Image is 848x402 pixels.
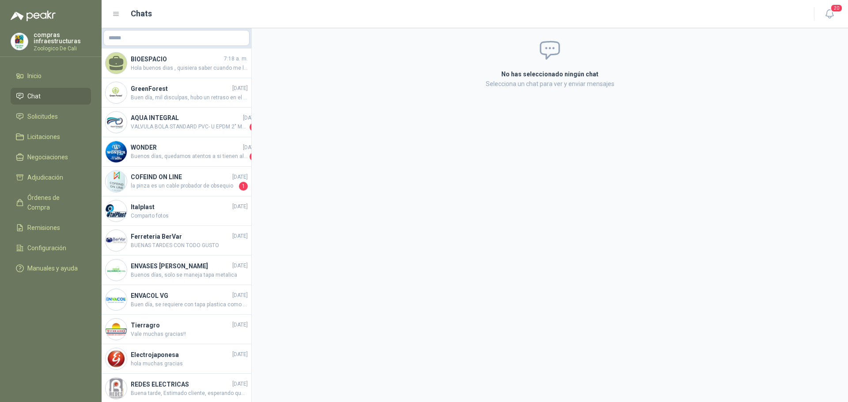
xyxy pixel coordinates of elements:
[11,128,91,145] a: Licitaciones
[102,344,251,374] a: Company LogoElectrojaponesa[DATE]hola muchas gracias
[27,193,83,212] span: Órdenes de Compra
[232,380,248,388] span: [DATE]
[396,79,704,89] p: Selecciona un chat para ver y enviar mensajes
[27,243,66,253] span: Configuración
[11,33,28,50] img: Company Logo
[131,64,248,72] span: Hola buenos dias , quisiera saber cuando me llegan los insumos
[131,123,248,131] span: VALVULA BOLA STANDARD PVC- U EPDM 2" MA - REF. 36526 LASTIMOSAMENTE, NO MANEJAMOS FT DDE ACCESORIOS.
[131,271,248,279] span: Buenos días, solo se maneja tapa metalica
[27,173,63,182] span: Adjudicación
[131,152,248,161] span: Buenos días, quedamos atentos a si tienen alguna duda adicional
[131,291,231,301] h4: ENVACOL VG
[11,108,91,125] a: Solicitudes
[106,82,127,103] img: Company Logo
[239,182,248,191] span: 1
[102,196,251,226] a: Company LogoItalplast[DATE]Comparto fotos
[102,315,251,344] a: Company LogoTierragro[DATE]Vale muchas gracias!!
[131,320,231,330] h4: Tierragro
[131,202,231,212] h4: Italplast
[232,232,248,240] span: [DATE]
[131,301,248,309] span: Buen día, se requiere con tapa plastica como la imagen indicada asociada, viene con tapa plastica?
[106,230,127,251] img: Company Logo
[27,263,78,273] span: Manuales y ayuda
[131,212,248,220] span: Comparto fotos
[131,182,237,191] span: la pinza es un cable probador de obsequio
[106,200,127,222] img: Company Logo
[102,226,251,255] a: Company LogoFerreteria BerVar[DATE]BUENAS TARDES CON TODO GUSTO
[131,54,222,64] h4: BIOESPACIO
[131,360,248,368] span: hola muchas gracias
[131,113,241,123] h4: AQUA INTEGRAL
[131,379,231,389] h4: REDES ELECTRICAS
[27,91,41,101] span: Chat
[11,11,56,21] img: Logo peakr
[11,260,91,277] a: Manuales y ayuda
[250,152,258,161] span: 1
[232,262,248,270] span: [DATE]
[232,350,248,359] span: [DATE]
[232,173,248,181] span: [DATE]
[11,68,91,84] a: Inicio
[102,285,251,315] a: Company LogoENVACOL VG[DATE]Buen día, se requiere con tapa plastica como la imagen indicada asoci...
[106,319,127,340] img: Company Logo
[131,261,231,271] h4: ENVASES [PERSON_NAME]
[250,123,258,131] span: 1
[131,350,231,360] h4: Electrojaponesa
[11,219,91,236] a: Remisiones
[106,141,127,162] img: Company Logo
[11,240,91,256] a: Configuración
[106,289,127,310] img: Company Logo
[131,330,248,338] span: Vale muchas gracias!!
[27,152,68,162] span: Negociaciones
[131,94,248,102] span: Buen día, mil disculpas, hubo un retraso en el stock, pero el día de ayer se despachó el producto...
[34,46,91,51] p: Zoologico De Cali
[821,6,837,22] button: 20
[102,78,251,108] a: Company LogoGreenForest[DATE]Buen día, mil disculpas, hubo un retraso en el stock, pero el día de...
[232,203,248,211] span: [DATE]
[243,114,258,122] span: [DATE]
[27,132,60,142] span: Licitaciones
[27,112,58,121] span: Solicitudes
[830,4,843,12] span: 20
[232,321,248,329] span: [DATE]
[102,137,251,167] a: Company LogoWONDER[DATE]Buenos días, quedamos atentos a si tienen alguna duda adicional1
[106,171,127,192] img: Company Logo
[106,112,127,133] img: Company Logo
[131,84,231,94] h4: GreenForest
[102,108,251,137] a: Company LogoAQUA INTEGRAL[DATE]VALVULA BOLA STANDARD PVC- U EPDM 2" MA - REF. 36526 LASTIMOSAMENT...
[131,389,248,398] span: Buena tarde, Estimado cliente, esperando que se encuentre bien, los amarres que distribuimos solo...
[27,71,42,81] span: Inicio
[11,88,91,105] a: Chat
[106,378,127,399] img: Company Logo
[396,69,704,79] h2: No has seleccionado ningún chat
[11,169,91,186] a: Adjudicación
[131,143,241,152] h4: WONDER
[27,223,60,233] span: Remisiones
[243,143,258,152] span: [DATE]
[106,259,127,281] img: Company Logo
[102,167,251,196] a: Company LogoCOFEIND ON LINE[DATE]la pinza es un cable probador de obsequio1
[224,55,248,63] span: 7:18 a. m.
[102,255,251,285] a: Company LogoENVASES [PERSON_NAME][DATE]Buenos días, solo se maneja tapa metalica
[11,189,91,216] a: Órdenes de Compra
[131,232,231,241] h4: Ferreteria BerVar
[232,84,248,93] span: [DATE]
[102,49,251,78] a: BIOESPACIO7:18 a. m.Hola buenos dias , quisiera saber cuando me llegan los insumos
[131,172,231,182] h4: COFEIND ON LINE
[131,8,152,20] h1: Chats
[106,348,127,369] img: Company Logo
[11,149,91,165] a: Negociaciones
[232,291,248,300] span: [DATE]
[34,32,91,44] p: compras infraestructuras
[131,241,248,250] span: BUENAS TARDES CON TODO GUSTO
